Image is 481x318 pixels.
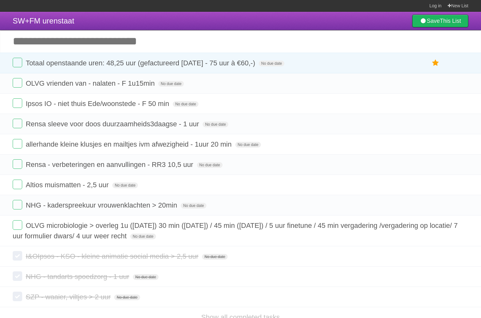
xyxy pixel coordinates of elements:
span: I&OIpsos - KSO - kleine animatie social media > 2,5 uur [26,252,200,260]
span: No due date [158,81,184,87]
b: This List [440,18,461,24]
span: No due date [114,295,140,300]
label: Star task [430,58,442,68]
label: Done [13,159,22,169]
span: Totaal openstaande uren: 48,25 uur (gefactureerd [DATE] - 75 uur à €60,-) [26,59,257,67]
span: Rensa sleeve voor doos duurzaamheids3daagse - 1 uur [26,120,201,128]
span: No due date [197,162,223,168]
span: No due date [173,101,198,107]
span: No due date [112,182,138,188]
label: Done [13,271,22,281]
span: NHG - tandarts spoedzorg - 1 uur [26,273,131,281]
span: Rensa - verbeteringen en aanvullingen - RR3 10,5 uur [26,161,195,169]
a: SaveThis List [412,15,468,27]
label: Done [13,58,22,67]
label: Done [13,98,22,108]
label: Done [13,251,22,261]
span: OLVG vrienden van - nalaten - F 1u15min [26,79,156,87]
span: No due date [203,122,228,127]
span: SW+FM urenstaat [13,17,74,25]
span: No due date [259,61,284,66]
label: Done [13,119,22,128]
span: NHG - kaderspreekuur vrouwenklachten > 20min [26,201,179,209]
span: Altios muismatten - 2,5 uur [26,181,110,189]
label: Done [13,200,22,209]
span: allerhande kleine klusjes en mailtjes ivm afwezigheid - 1uur 20 min [26,140,233,148]
label: Done [13,180,22,189]
span: No due date [181,203,206,209]
span: No due date [133,274,159,280]
label: Done [13,220,22,230]
label: Done [13,139,22,149]
label: Done [13,292,22,301]
span: SZP - waaier, viltjes > 2 uur [26,293,112,301]
span: Ipsos IO - niet thuis Ede/woonstede - F 50 min [26,100,171,108]
span: OLVG microbiologie > overleg 1u ([DATE]) 30 min ([DATE]) / 45 min ([DATE]) / 5 uur finetune / 45 ... [13,222,458,240]
span: No due date [202,254,228,260]
span: No due date [130,234,156,239]
label: Done [13,78,22,88]
span: No due date [235,142,261,148]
